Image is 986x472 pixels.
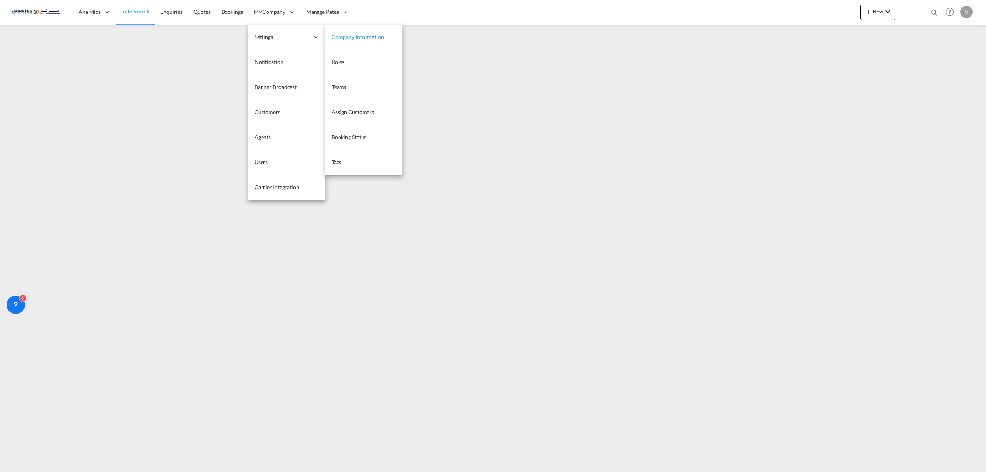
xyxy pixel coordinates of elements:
a: Booking Status [325,125,402,150]
a: Agents [248,125,325,150]
button: icon-plus 400-fgNewicon-chevron-down [860,5,895,20]
span: My Company [254,8,285,16]
md-icon: icon-chevron-down [883,7,892,16]
span: Users [255,159,268,165]
span: Teams [332,84,347,90]
span: Booking Status [332,134,367,140]
a: Assign Customers [325,100,402,125]
span: Carrier Integration [255,184,299,190]
div: Settings [248,25,325,50]
span: Customers [255,109,280,115]
span: Help [943,5,956,18]
span: Quotes [193,8,210,15]
span: Banner Broadcast [255,84,297,90]
span: New [864,8,892,15]
span: Agents [255,134,271,140]
span: Settings [255,33,309,41]
img: c67187802a5a11ec94275b5db69a26e6.png [12,3,64,21]
md-icon: icon-plus 400-fg [864,7,873,16]
span: Bookings [221,8,243,15]
span: Company Information [332,34,384,40]
a: Company Information [325,25,402,50]
div: V [960,6,973,18]
a: Customers [248,100,325,125]
a: Roles [325,50,402,75]
span: Tags [332,159,342,165]
span: Roles [332,59,345,65]
div: Help [943,5,960,19]
a: Notification [248,50,325,75]
span: Notification [255,59,283,65]
a: Carrier Integration [248,175,325,200]
span: Assign Customers [332,109,374,115]
span: Analytics [79,8,101,16]
span: Rate Search [121,8,149,15]
span: Enquiries [160,8,183,15]
span: Manage Rates [306,8,339,16]
div: icon-magnify [930,8,939,20]
a: Users [248,150,325,175]
a: Banner Broadcast [248,75,325,100]
a: Teams [325,75,402,100]
a: Tags [325,150,402,175]
md-icon: icon-magnify [930,8,939,17]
